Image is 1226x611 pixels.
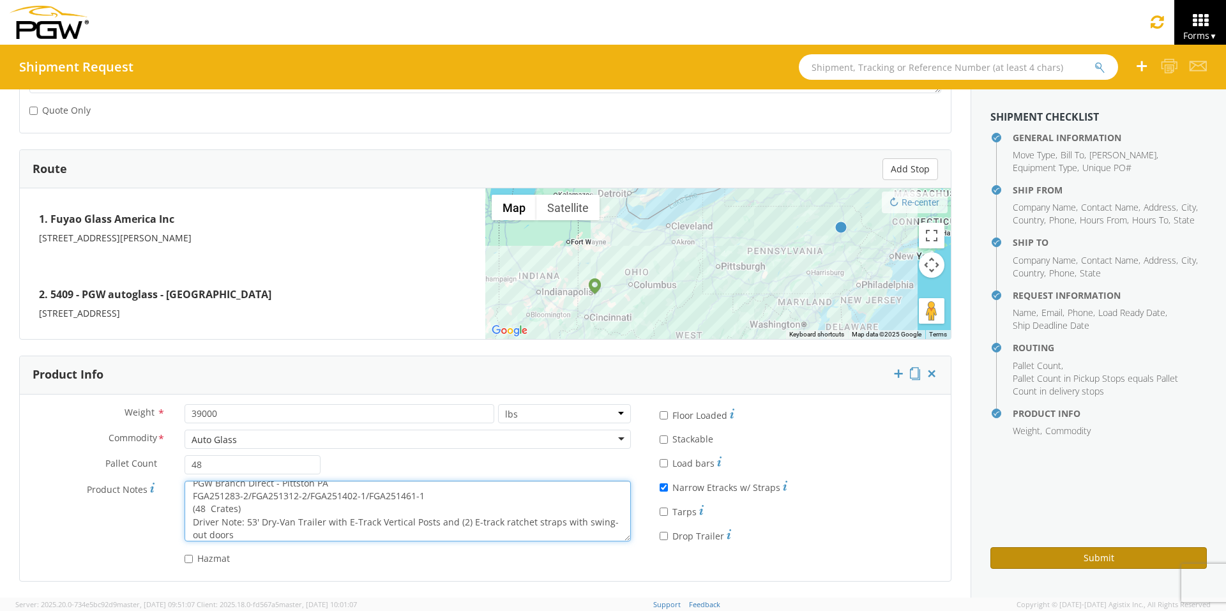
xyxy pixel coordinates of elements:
[1013,238,1207,247] h4: Ship To
[1017,600,1211,610] span: Copyright © [DATE]-[DATE] Agistix Inc., All Rights Reserved
[660,479,787,494] label: Narrow Etracks w/ Straps
[1144,254,1176,266] span: Address
[488,322,531,339] img: Google
[789,330,844,339] button: Keyboard shortcuts
[29,102,93,117] label: Quote Only
[536,195,600,220] button: Show satellite imagery
[1132,214,1169,226] span: Hours To
[1144,254,1178,267] li: ,
[990,547,1207,569] button: Submit
[1181,254,1198,267] li: ,
[1013,290,1207,300] h4: Request Information
[1013,214,1046,227] li: ,
[1013,306,1036,319] span: Name
[1049,214,1075,226] span: Phone
[1013,359,1063,372] li: ,
[1174,214,1195,226] span: State
[660,508,668,516] input: Tarps
[1013,149,1057,162] li: ,
[1013,306,1038,319] li: ,
[660,527,731,543] label: Drop Trailer
[1209,31,1217,41] span: ▼
[1081,201,1140,214] li: ,
[10,6,89,39] img: pgw-form-logo-1aaa8060b1cc70fad034.png
[197,600,357,609] span: Client: 2025.18.0-fd567a5
[109,432,157,446] span: Commodity
[1081,201,1139,213] span: Contact Name
[1098,306,1165,319] span: Load Ready Date
[1013,267,1046,280] li: ,
[105,457,157,472] span: Pallet Count
[39,307,120,319] span: [STREET_ADDRESS]
[919,252,944,278] button: Map camera controls
[1013,214,1044,226] span: Country
[15,600,195,609] span: Server: 2025.20.0-734e5bc92d9
[1013,425,1040,437] span: Weight
[1041,306,1063,319] span: Email
[1082,162,1131,174] span: Unique PO#
[117,600,195,609] span: master, [DATE] 09:51:07
[39,207,466,232] h4: 1. Fuyao Glass America Inc
[689,600,720,609] a: Feedback
[1013,343,1207,352] h4: Routing
[1181,201,1196,213] span: City
[1183,29,1217,41] span: Forms
[929,331,947,338] a: Terms
[660,455,722,470] label: Load bars
[185,550,232,565] label: Hazmat
[33,163,67,176] h3: Route
[1080,214,1129,227] li: ,
[1013,267,1044,279] span: Country
[1098,306,1167,319] li: ,
[1081,254,1140,267] li: ,
[660,532,668,540] input: Drop Trailer
[492,195,536,220] button: Show street map
[1061,149,1086,162] li: ,
[660,459,668,467] input: Load bars
[653,600,681,609] a: Support
[279,600,357,609] span: master, [DATE] 10:01:07
[1049,267,1077,280] li: ,
[1080,214,1127,226] span: Hours From
[1013,162,1077,174] span: Equipment Type
[660,435,668,444] input: Stackable
[488,322,531,339] a: Open this area in Google Maps (opens a new window)
[87,483,148,495] span: Product Notes
[660,407,734,422] label: Floor Loaded
[919,223,944,248] button: Toggle fullscreen view
[852,331,921,338] span: Map data ©2025 Google
[660,483,668,492] input: Narrow Etracks w/ Straps
[19,60,133,74] h4: Shipment Request
[1089,149,1156,161] span: [PERSON_NAME]
[1081,254,1139,266] span: Contact Name
[1049,214,1077,227] li: ,
[1013,409,1207,418] h4: Product Info
[882,192,948,213] button: Re-center
[1013,254,1078,267] li: ,
[29,107,38,115] input: Quote Only
[799,54,1118,80] input: Shipment, Tracking or Reference Number (at least 4 chars)
[192,434,237,446] div: Auto Glass
[1013,162,1079,174] li: ,
[1132,214,1170,227] li: ,
[990,110,1099,124] strong: Shipment Checklist
[33,368,103,381] h3: Product Info
[1068,306,1093,319] span: Phone
[1013,201,1078,214] li: ,
[1013,185,1207,195] h4: Ship From
[1068,306,1095,319] li: ,
[1049,267,1075,279] span: Phone
[919,298,944,324] button: Drag Pegman onto the map to open Street View
[882,158,938,180] button: Add Stop
[1013,133,1207,142] h4: General Information
[185,555,193,563] input: Hazmat
[1013,254,1076,266] span: Company Name
[1089,149,1158,162] li: ,
[1144,201,1178,214] li: ,
[39,283,466,307] h4: 2. 5409 - PGW autoglass - [GEOGRAPHIC_DATA]
[660,431,716,446] label: Stackable
[1013,425,1042,437] li: ,
[1013,149,1056,161] span: Move Type
[1181,254,1196,266] span: City
[1061,149,1084,161] span: Bill To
